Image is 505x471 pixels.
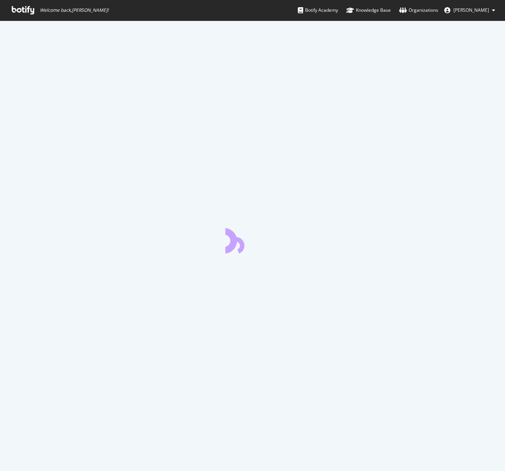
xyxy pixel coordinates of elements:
div: Botify Academy [298,6,338,14]
button: [PERSON_NAME] [438,4,501,16]
div: animation [225,226,280,253]
span: Stefan Pioso [453,7,489,13]
span: Welcome back, [PERSON_NAME] ! [40,7,109,13]
div: Organizations [399,6,438,14]
div: Knowledge Base [346,6,391,14]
